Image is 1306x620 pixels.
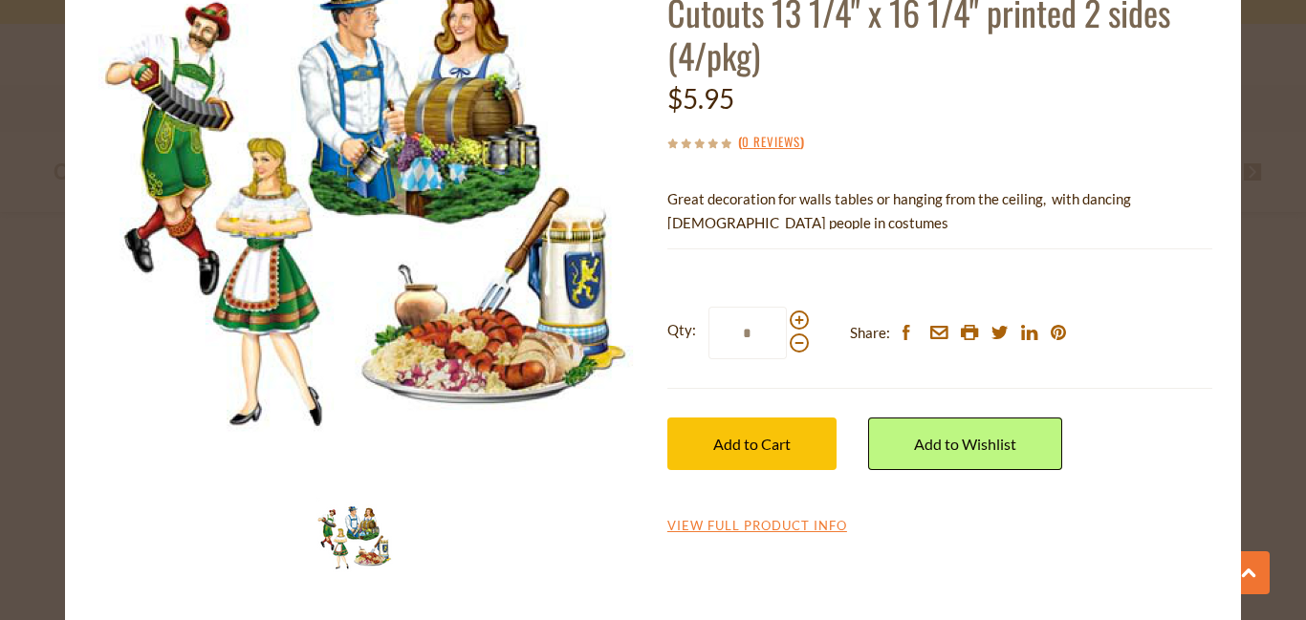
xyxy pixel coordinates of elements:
span: Add to Cart [713,435,791,453]
a: View Full Product Info [667,518,847,535]
a: 0 Reviews [742,132,800,153]
span: ( ) [738,132,804,151]
button: Add to Cart [667,417,837,470]
img: The Taste of Germany Oktoberfest Dancing Cutouts 13 1/4" x 16 1/4" printed 2 sides (4/pkg) [316,498,393,576]
a: Add to Wishlist [868,417,1062,470]
span: Share: [850,321,890,345]
p: Great decoration for walls tables or hanging from the ceiling, with dancing [DEMOGRAPHIC_DATA] pe... [667,187,1212,235]
strong: Qty: [667,318,696,342]
span: $5.95 [667,82,734,115]
input: Qty: [708,307,787,359]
